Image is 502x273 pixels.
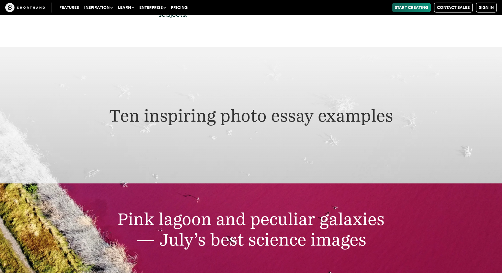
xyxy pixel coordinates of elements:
a: Start Creating [392,3,431,12]
a: Features [57,3,82,12]
a: Contact Sales [434,3,473,13]
a: Pricing [168,3,190,12]
h2: Pink lagoon and peculiar galaxies — July’s best science images [64,209,438,250]
h2: Ten inspiring photo essay examples [64,105,438,126]
img: The Craft [5,3,45,12]
button: Learn [115,3,137,12]
button: Enterprise [137,3,168,12]
button: Inspiration [82,3,115,12]
a: Sign in [476,3,497,13]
